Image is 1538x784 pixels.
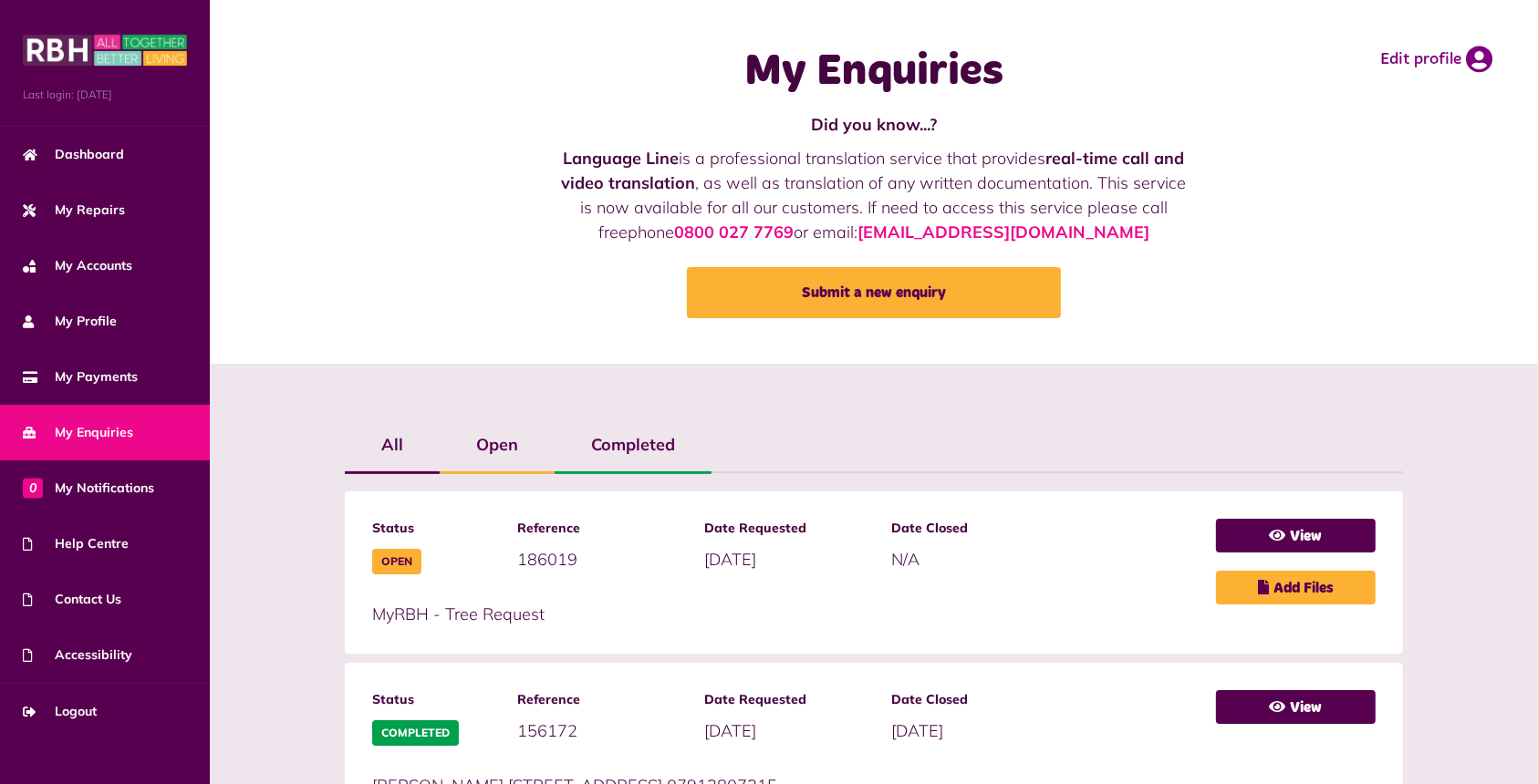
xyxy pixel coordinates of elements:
[23,256,132,275] span: My Accounts
[517,549,577,570] span: 186019
[560,146,1188,244] p: is a professional translation service that provides , as well as translation of any written docum...
[564,148,680,169] strong: Language Line
[23,312,117,331] span: My Profile
[1216,519,1376,552] a: View
[704,519,873,538] span: Date Requested
[560,46,1188,98] h1: My Enquiries
[372,602,1198,626] p: MyRBH - Tree Request
[440,418,555,471] label: Open
[23,479,154,498] span: My Notifications
[1216,690,1376,724] a: View
[517,519,686,538] span: Reference
[517,720,577,741] span: 156172
[704,690,873,709] span: Date Requested
[687,267,1061,318] a: Submit a new enquiry
[23,367,138,387] span: My Payments
[891,720,943,741] span: [DATE]
[555,418,712,471] label: Completed
[23,534,129,553] span: Help Centre
[372,690,499,709] span: Status
[704,720,756,741] span: [DATE]
[674,222,794,242] a: 0800 027 7769
[891,549,920,570] span: N/A
[372,549,421,574] span: Open
[23,645,132,665] span: Accessibility
[372,519,499,538] span: Status
[704,549,756,570] span: [DATE]
[23,201,125,220] span: My Repairs
[891,519,1060,538] span: Date Closed
[1216,571,1376,604] a: Add Files
[562,148,1185,193] strong: real-time call and video translation
[23,145,124,164] span: Dashboard
[23,478,43,498] span: 0
[23,32,187,68] img: MyRBH
[372,720,459,746] span: Completed
[1380,46,1492,73] a: Edit profile
[23,423,133,442] span: My Enquiries
[857,222,1149,242] a: [EMAIL_ADDRESS][DOMAIN_NAME]
[891,690,1060,709] span: Date Closed
[811,114,937,135] strong: Did you know...?
[23,590,121,609] span: Contact Us
[23,702,97,721] span: Logout
[345,418,440,471] label: All
[23,87,187,103] span: Last login: [DATE]
[517,690,686,709] span: Reference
